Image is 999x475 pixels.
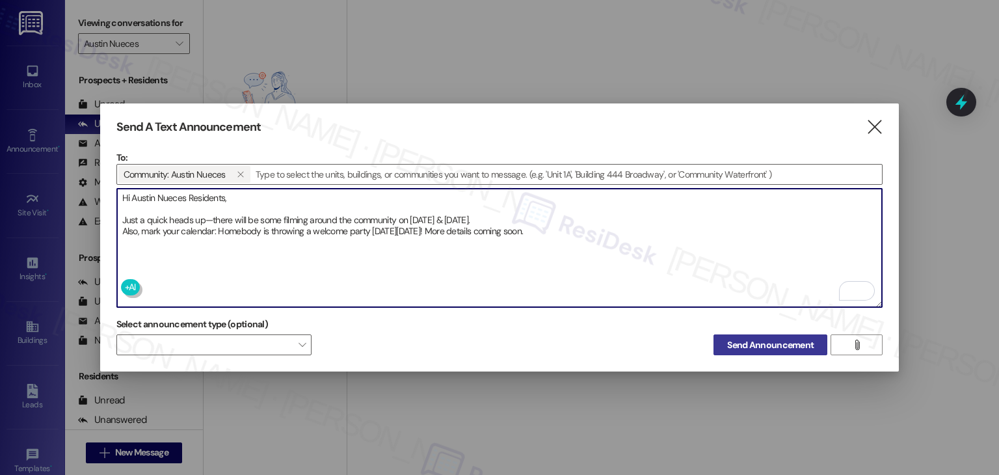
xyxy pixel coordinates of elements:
[713,334,827,355] button: Send Announcement
[852,340,862,350] i: 
[252,165,883,184] input: Type to select the units, buildings, or communities you want to message. (e.g. 'Unit 1A', 'Buildi...
[231,166,250,183] button: Community: Austin Nueces
[866,120,883,134] i: 
[124,166,226,183] span: Community: Austin Nueces
[116,151,883,164] p: To:
[116,314,269,334] label: Select announcement type (optional)
[116,188,883,308] div: To enrich screen reader interactions, please activate Accessibility in Grammarly extension settings
[116,120,261,135] h3: Send A Text Announcement
[237,169,244,180] i: 
[117,189,883,307] textarea: To enrich screen reader interactions, please activate Accessibility in Grammarly extension settings
[727,338,814,352] span: Send Announcement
